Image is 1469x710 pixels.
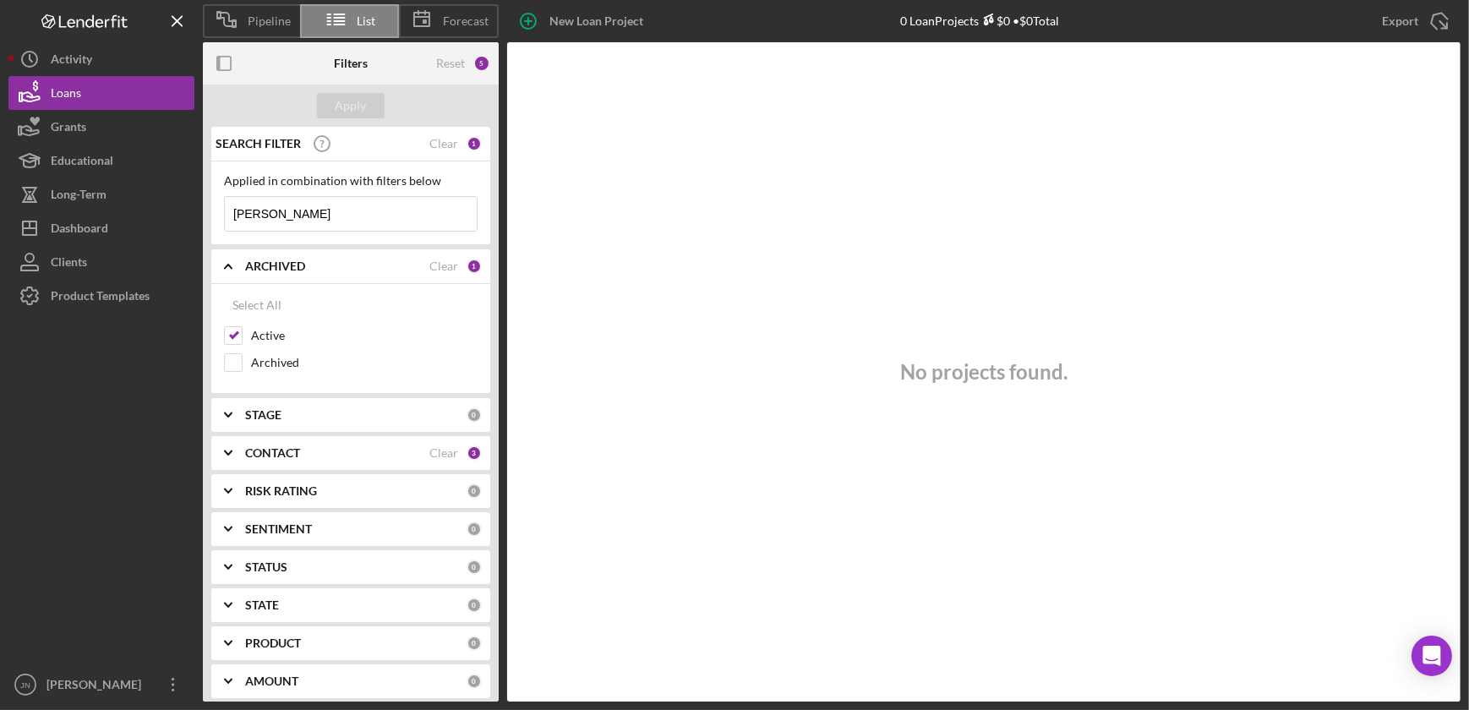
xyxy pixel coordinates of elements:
[51,211,108,249] div: Dashboard
[8,42,194,76] button: Activity
[20,680,30,690] text: JN
[251,327,478,344] label: Active
[429,137,458,150] div: Clear
[1412,636,1452,676] div: Open Intercom Messenger
[336,93,367,118] div: Apply
[51,42,92,80] div: Activity
[245,598,279,612] b: STATE
[429,259,458,273] div: Clear
[549,4,643,38] div: New Loan Project
[467,636,482,651] div: 0
[248,14,291,28] span: Pipeline
[245,560,287,574] b: STATUS
[467,259,482,274] div: 1
[8,110,194,144] button: Grants
[8,279,194,313] button: Product Templates
[245,522,312,536] b: SENTIMENT
[507,4,660,38] button: New Loan Project
[51,110,86,148] div: Grants
[245,408,281,422] b: STAGE
[8,177,194,211] button: Long-Term
[436,57,465,70] div: Reset
[1382,4,1418,38] div: Export
[334,57,368,70] b: Filters
[317,93,385,118] button: Apply
[979,14,1010,28] div: $0
[8,144,194,177] button: Educational
[467,560,482,575] div: 0
[51,177,106,216] div: Long-Term
[8,668,194,702] button: JN[PERSON_NAME]
[224,288,290,322] button: Select All
[900,360,1068,384] h3: No projects found.
[245,446,300,460] b: CONTACT
[443,14,489,28] span: Forecast
[900,14,1059,28] div: 0 Loan Projects • $0 Total
[429,446,458,460] div: Clear
[251,354,478,371] label: Archived
[467,483,482,499] div: 0
[467,522,482,537] div: 0
[51,279,150,317] div: Product Templates
[245,636,301,650] b: PRODUCT
[1365,4,1461,38] button: Export
[245,259,305,273] b: ARCHIVED
[51,245,87,283] div: Clients
[358,14,376,28] span: List
[8,211,194,245] button: Dashboard
[467,136,482,151] div: 1
[245,674,298,688] b: AMOUNT
[8,76,194,110] button: Loans
[467,598,482,613] div: 0
[467,674,482,689] div: 0
[467,407,482,423] div: 0
[232,288,281,322] div: Select All
[224,174,478,188] div: Applied in combination with filters below
[467,445,482,461] div: 3
[8,245,194,279] button: Clients
[473,55,490,72] div: 5
[51,144,113,182] div: Educational
[42,668,152,706] div: [PERSON_NAME]
[51,76,81,114] div: Loans
[245,484,317,498] b: RISK RATING
[216,137,301,150] b: SEARCH FILTER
